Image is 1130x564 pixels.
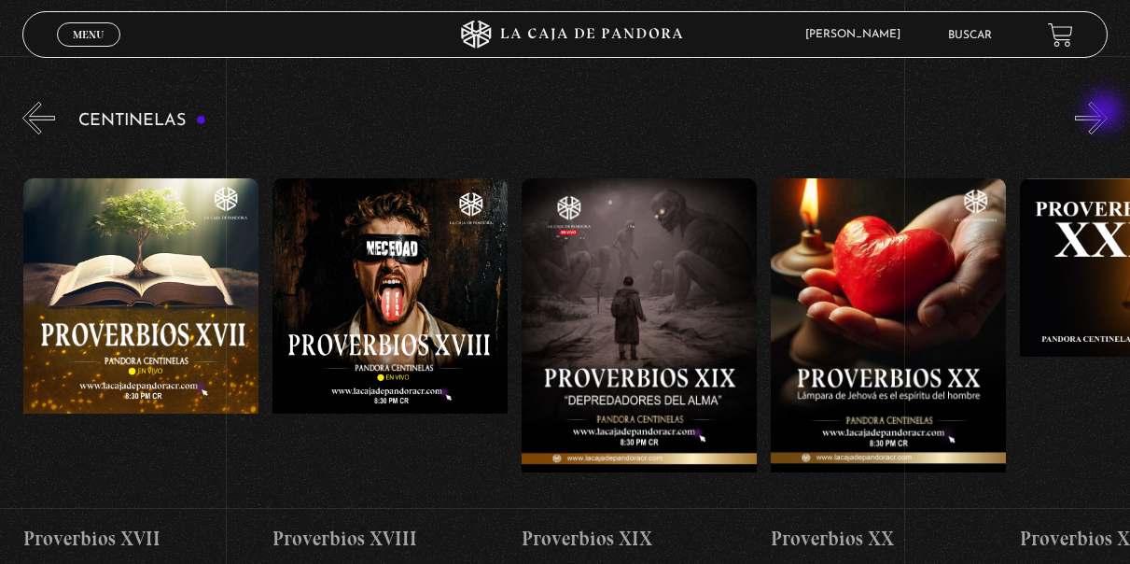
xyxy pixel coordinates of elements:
a: Buscar [948,30,992,41]
h4: Proverbios XIX [522,524,757,554]
button: Next [1075,102,1108,134]
span: Menu [73,29,104,40]
h4: Proverbios XVII [23,524,258,554]
button: Previous [22,102,55,134]
h3: Centinelas [78,112,206,130]
h4: Proverbios XVIII [272,524,508,554]
a: View your shopping cart [1048,22,1073,48]
h4: Proverbios XX [771,524,1006,554]
span: Cerrar [66,45,110,58]
span: [PERSON_NAME] [796,29,919,40]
